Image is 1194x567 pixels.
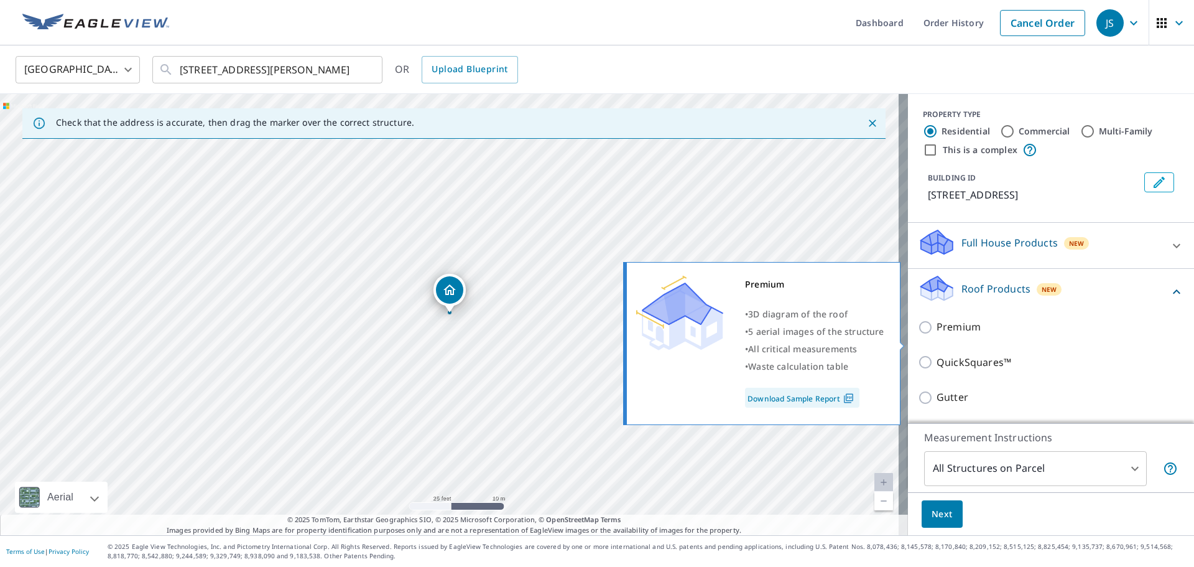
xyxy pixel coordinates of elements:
[874,492,893,510] a: Current Level 20, Zoom Out
[748,326,884,337] span: 5 aerial images of the structure
[922,500,963,528] button: Next
[745,306,884,323] div: •
[6,547,45,556] a: Terms of Use
[924,430,1178,445] p: Measurement Instructions
[1000,10,1085,36] a: Cancel Order
[748,343,857,355] span: All critical measurements
[928,187,1139,202] p: [STREET_ADDRESS]
[748,360,848,372] span: Waste calculation table
[937,319,981,335] p: Premium
[601,515,621,524] a: Terms
[745,323,884,340] div: •
[44,482,77,513] div: Aerial
[937,390,968,405] p: Gutter
[180,52,357,87] input: Search by address or latitude-longitude
[1144,172,1174,192] button: Edit building 1
[1019,125,1070,138] label: Commercial
[745,340,884,358] div: •
[961,235,1058,250] p: Full House Products
[937,355,1011,370] p: QuickSquares™
[1163,461,1178,476] span: Your report will include each building or structure inside the parcel boundary. In some cases, du...
[918,228,1184,263] div: Full House ProductsNew
[56,117,414,128] p: Check that the address is accurate, then drag the marker over the correct structure.
[433,274,466,312] div: Dropped pin, building 1, Residential property, 1345 S Waterford Dr Florissant, MO 63033
[1096,9,1124,37] div: JS
[745,276,884,293] div: Premium
[432,62,507,77] span: Upload Blueprint
[22,14,169,32] img: EV Logo
[422,56,517,83] a: Upload Blueprint
[840,393,857,404] img: Pdf Icon
[395,56,518,83] div: OR
[16,52,140,87] div: [GEOGRAPHIC_DATA]
[943,144,1017,156] label: This is a complex
[874,473,893,492] a: Current Level 20, Zoom In Disabled
[287,515,621,525] span: © 2025 TomTom, Earthstar Geographics SIO, © 2025 Microsoft Corporation, ©
[918,274,1184,309] div: Roof ProductsNew
[928,172,976,183] p: BUILDING ID
[745,358,884,375] div: •
[15,482,108,513] div: Aerial
[6,548,89,555] p: |
[49,547,89,556] a: Privacy Policy
[923,109,1179,120] div: PROPERTY TYPE
[636,276,723,350] img: Premium
[864,115,881,131] button: Close
[748,308,848,320] span: 3D diagram of the roof
[1099,125,1153,138] label: Multi-Family
[942,125,990,138] label: Residential
[1042,284,1057,294] span: New
[924,451,1147,486] div: All Structures on Parcel
[932,507,953,522] span: Next
[108,542,1188,561] p: © 2025 Eagle View Technologies, Inc. and Pictometry International Corp. All Rights Reserved. Repo...
[961,281,1030,296] p: Roof Products
[1069,238,1085,248] span: New
[546,515,598,524] a: OpenStreetMap
[745,388,859,408] a: Download Sample Report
